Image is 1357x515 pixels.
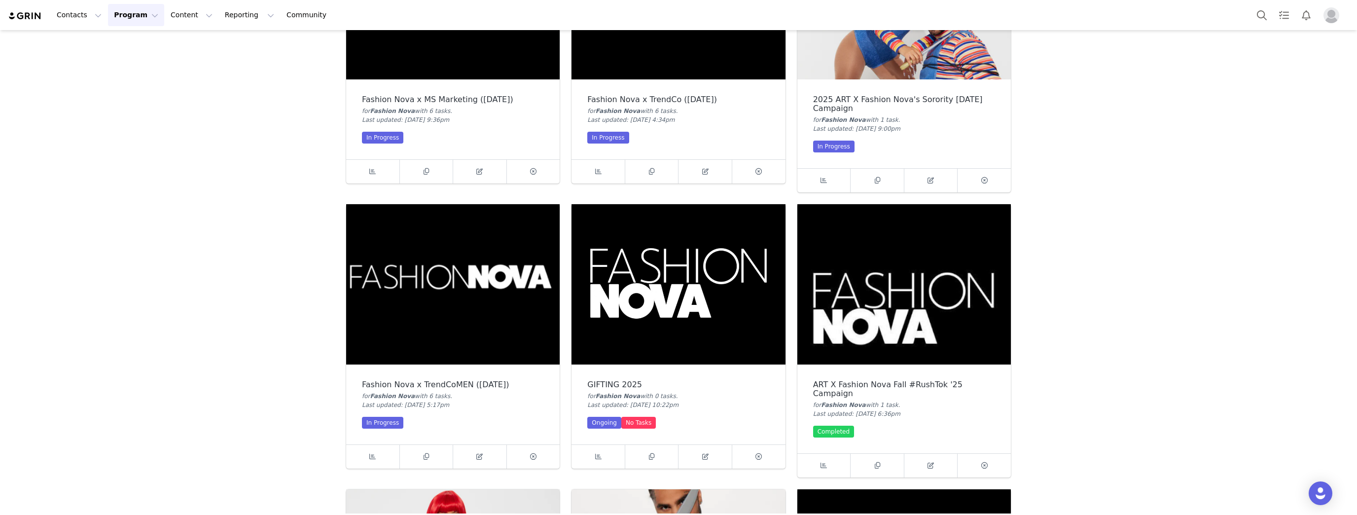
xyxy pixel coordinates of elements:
[362,417,403,429] div: In Progress
[219,4,280,26] button: Reporting
[821,116,866,123] span: Fashion Nova
[362,132,403,144] div: In Progress
[813,426,854,438] div: Completed
[587,107,769,115] div: for with 6 task .
[362,392,544,401] div: for with 6 task .
[587,392,769,401] div: for with 0 task .
[108,4,164,26] button: Program
[821,402,866,408] span: Fashion Nova
[813,115,995,124] div: for with 1 task .
[346,204,560,365] img: Fashion Nova x TrendCoMEN (October 2025)
[1273,4,1295,26] a: Tasks
[596,108,641,114] span: Fashion Nova
[813,409,995,418] div: Last updated: [DATE] 6:36pm
[621,417,656,429] div: No Tasks
[1295,4,1317,26] button: Notifications
[8,11,42,21] img: grin logo
[596,393,641,400] span: Fashion Nova
[587,401,769,409] div: Last updated: [DATE] 10:22pm
[362,401,544,409] div: Last updated: [DATE] 5:17pm
[813,401,995,409] div: for with 1 task .
[587,115,769,124] div: Last updated: [DATE] 4:34pm
[1309,481,1332,505] div: Open Intercom Messenger
[813,380,995,398] div: ART X Fashion Nova Fall #RushTok '25 Campaign
[813,141,855,152] div: In Progress
[673,108,676,114] span: s
[362,115,544,124] div: Last updated: [DATE] 9:36pm
[587,417,621,429] div: Ongoing
[813,124,995,133] div: Last updated: [DATE] 9:00pm
[447,393,450,400] span: s
[587,95,769,104] div: Fashion Nova x TrendCo ([DATE])
[165,4,218,26] button: Content
[447,108,450,114] span: s
[362,380,544,389] div: Fashion Nova x TrendCoMEN ([DATE])
[571,204,785,365] img: GIFTING 2025
[673,393,676,400] span: s
[281,4,337,26] a: Community
[587,380,769,389] div: GIFTING 2025
[370,393,415,400] span: Fashion Nova
[797,204,1011,365] img: ART X Fashion Nova Fall #RushTok '25 Campaign
[1318,7,1349,23] button: Profile
[51,4,107,26] button: Contacts
[370,108,415,114] span: Fashion Nova
[587,132,629,144] div: In Progress
[1251,4,1273,26] button: Search
[362,107,544,115] div: for with 6 task .
[1323,7,1339,23] img: placeholder-profile.jpg
[813,95,995,113] div: 2025 ART X Fashion Nova's Sorority [DATE] Campaign
[362,95,544,104] div: Fashion Nova x MS Marketing ([DATE])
